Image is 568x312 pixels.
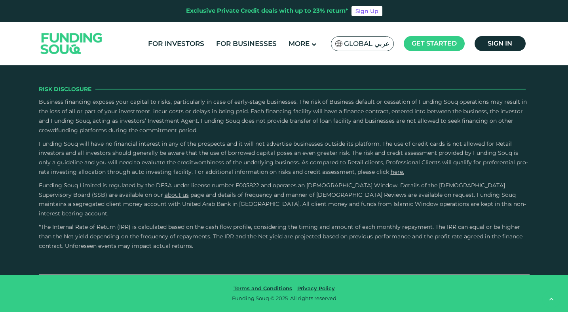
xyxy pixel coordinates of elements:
[214,37,279,50] a: For Businesses
[335,40,342,47] img: SA Flag
[39,85,91,93] span: Risk Disclosure
[276,295,288,301] span: 2025
[146,37,206,50] a: For Investors
[344,39,389,48] span: Global عربي
[39,182,505,198] span: Funding Souq Limited is regulated by the DFSA under license number F005822 and operates an [DEMOG...
[190,191,204,198] span: page
[475,36,526,51] a: Sign in
[412,40,457,47] span: Get started
[290,295,336,301] span: All rights reserved
[295,285,337,291] a: Privacy Policy
[542,290,560,308] button: back
[33,24,110,64] img: Logo
[186,6,348,15] div: Exclusive Private Credit deals with up to 23% return*
[39,97,530,135] p: Business financing exposes your capital to risks, particularly in case of early-stage businesses....
[165,191,189,198] a: About Us
[39,140,528,175] span: Funding Souq will have no financial interest in any of the prospects and it will not advertise bu...
[289,40,310,48] span: More
[39,223,530,251] p: *The Internal Rate of Return (IRR) is calculated based on the cash flow profile, considering the ...
[488,40,512,47] span: Sign in
[351,6,382,16] a: Sign Up
[232,285,294,291] a: Terms and Conditions
[39,191,526,217] span: and details of frequency and manner of [DEMOGRAPHIC_DATA] Reviews are available on request. Fundi...
[391,168,404,175] a: here.
[232,295,275,301] span: Funding Souq ©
